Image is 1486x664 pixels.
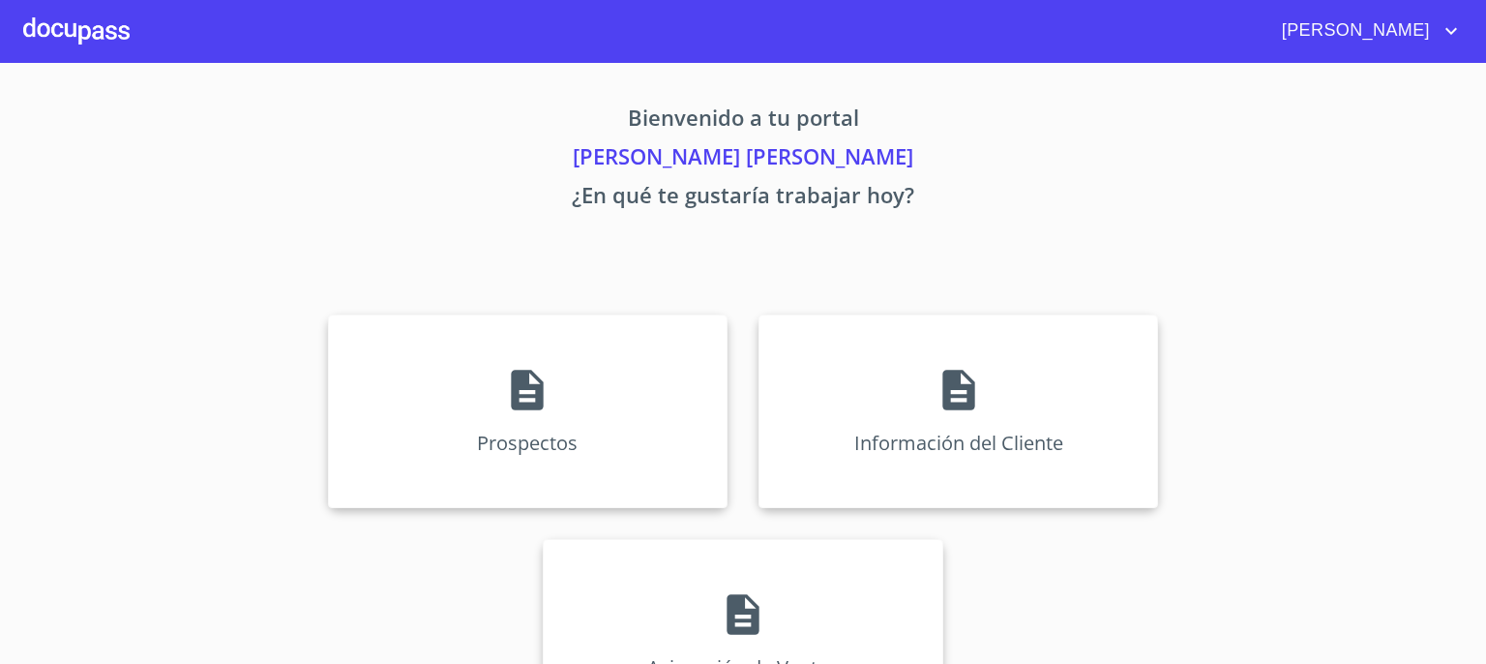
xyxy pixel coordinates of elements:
[147,179,1339,218] p: ¿En qué te gustaría trabajar hoy?
[1267,15,1463,46] button: account of current user
[147,102,1339,140] p: Bienvenido a tu portal
[147,140,1339,179] p: [PERSON_NAME] [PERSON_NAME]
[854,430,1063,456] p: Información del Cliente
[1267,15,1440,46] span: [PERSON_NAME]
[477,430,578,456] p: Prospectos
